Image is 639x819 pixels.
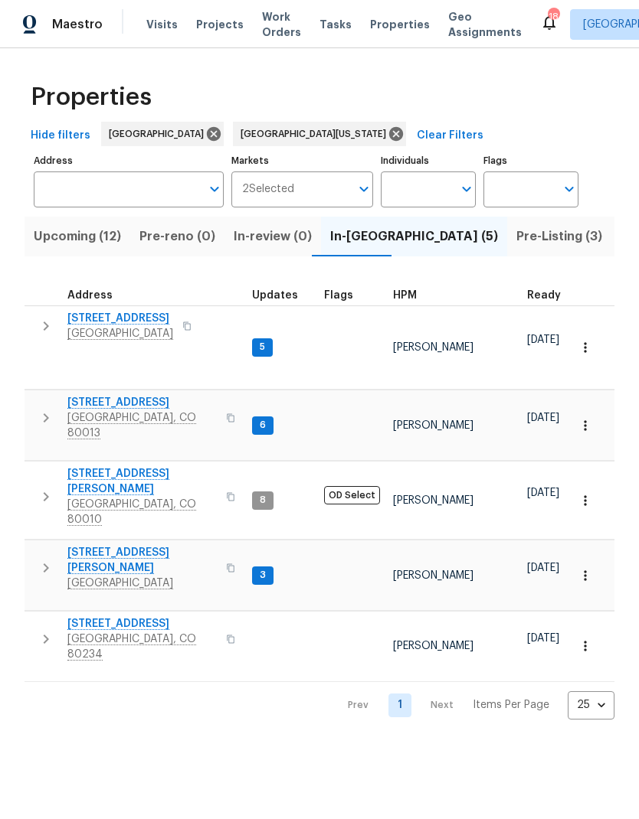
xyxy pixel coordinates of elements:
[411,122,490,150] button: Clear Filters
[252,290,298,301] span: Updates
[139,226,215,247] span: Pre-reno (0)
[370,17,430,32] span: Properties
[254,341,271,354] span: 5
[196,17,244,32] span: Projects
[25,122,97,150] button: Hide filters
[330,226,498,247] span: In-[GEOGRAPHIC_DATA] (5)
[262,9,301,40] span: Work Orders
[448,9,522,40] span: Geo Assignments
[559,178,580,200] button: Open
[527,290,561,301] span: Ready
[353,178,375,200] button: Open
[254,419,272,432] span: 6
[516,226,602,247] span: Pre-Listing (3)
[254,569,272,582] span: 3
[393,641,474,651] span: [PERSON_NAME]
[324,486,380,504] span: OD Select
[527,334,559,345] span: [DATE]
[31,126,90,145] span: Hide filters
[109,126,210,142] span: [GEOGRAPHIC_DATA]
[146,17,178,32] span: Visits
[333,691,614,719] nav: Pagination Navigation
[393,420,474,431] span: [PERSON_NAME]
[52,17,103,32] span: Maestro
[527,633,559,644] span: [DATE]
[31,90,152,105] span: Properties
[527,563,559,573] span: [DATE]
[473,697,549,713] p: Items Per Page
[483,156,578,165] label: Flags
[393,290,417,301] span: HPM
[393,570,474,581] span: [PERSON_NAME]
[319,19,352,30] span: Tasks
[456,178,477,200] button: Open
[527,488,559,498] span: [DATE]
[324,290,353,301] span: Flags
[381,156,476,165] label: Individuals
[204,178,225,200] button: Open
[34,226,121,247] span: Upcoming (12)
[254,494,272,507] span: 8
[548,9,559,24] div: 18
[241,126,392,142] span: [GEOGRAPHIC_DATA][US_STATE]
[527,290,575,301] div: Earliest renovation start date (first business day after COE or Checkout)
[527,413,559,423] span: [DATE]
[242,183,294,196] span: 2 Selected
[67,290,113,301] span: Address
[101,122,224,146] div: [GEOGRAPHIC_DATA]
[417,126,483,145] span: Clear Filters
[388,693,411,717] a: Goto page 1
[393,342,474,353] span: [PERSON_NAME]
[568,685,614,725] div: 25
[393,495,474,506] span: [PERSON_NAME]
[233,122,406,146] div: [GEOGRAPHIC_DATA][US_STATE]
[34,156,224,165] label: Address
[231,156,374,165] label: Markets
[234,226,312,247] span: In-review (0)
